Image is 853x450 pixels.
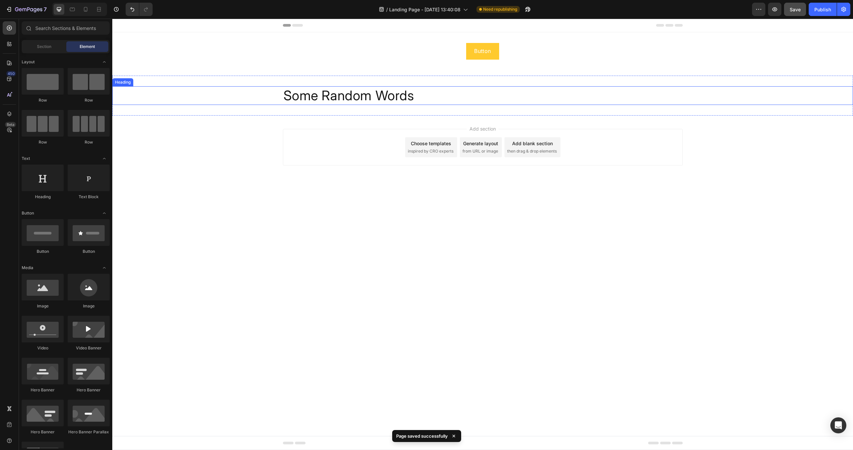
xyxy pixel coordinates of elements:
[80,44,95,50] span: Element
[784,3,806,16] button: Save
[68,194,110,200] div: Text Block
[814,6,831,13] div: Publish
[355,107,386,114] span: Add section
[354,24,387,41] a: Button
[809,3,837,16] button: Publish
[830,417,846,433] div: Open Intercom Messenger
[22,194,64,200] div: Heading
[22,59,35,65] span: Layout
[386,6,388,13] span: /
[68,248,110,254] div: Button
[6,71,16,76] div: 450
[68,97,110,103] div: Row
[296,130,341,136] span: inspired by CRO experts
[99,153,110,164] span: Toggle open
[5,122,16,127] div: Beta
[171,68,570,86] p: Some random words
[389,6,460,13] span: Landing Page - [DATE] 13:40:08
[22,345,64,351] div: Video
[22,156,30,162] span: Text
[1,61,20,67] div: Heading
[22,429,64,435] div: Hero Banner
[68,303,110,309] div: Image
[395,130,444,136] span: then drag & drop elements
[22,248,64,254] div: Button
[68,429,110,435] div: Hero Banner Parallax
[22,387,64,393] div: Hero Banner
[22,21,110,35] input: Search Sections & Elements
[22,303,64,309] div: Image
[400,121,440,128] div: Add blank section
[99,208,110,219] span: Toggle open
[68,139,110,145] div: Row
[22,265,33,271] span: Media
[171,68,570,86] h2: Rich Text Editor. Editing area: main
[22,97,64,103] div: Row
[350,130,386,136] span: from URL or image
[44,5,47,13] p: 7
[790,7,801,12] span: Save
[68,387,110,393] div: Hero Banner
[112,19,853,450] iframe: Design area
[299,121,339,128] div: Choose templates
[396,433,448,439] p: Page saved successfully
[483,6,517,12] span: Need republishing
[99,57,110,67] span: Toggle open
[99,262,110,273] span: Toggle open
[126,3,153,16] div: Undo/Redo
[22,139,64,145] div: Row
[362,28,379,37] p: Button
[3,3,50,16] button: 7
[351,121,386,128] div: Generate layout
[22,210,34,216] span: Button
[37,44,51,50] span: Section
[68,345,110,351] div: Video Banner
